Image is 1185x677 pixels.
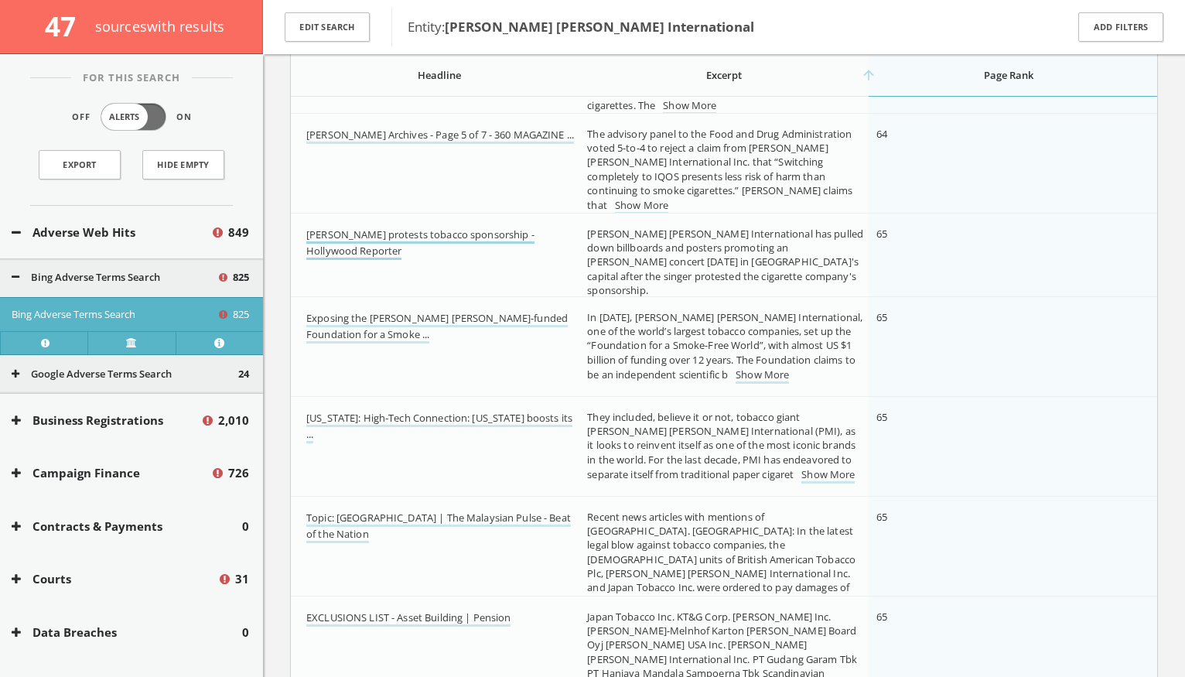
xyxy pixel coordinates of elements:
font: Add Filters [1094,21,1148,32]
font: Courts [32,571,71,586]
a: Show More [663,98,716,115]
span: Recent news articles with mentions of [GEOGRAPHIC_DATA]. [GEOGRAPHIC_DATA]: In the latest legal b... [587,510,855,609]
span: 65 [876,227,887,241]
font: Business Registrations [32,412,163,428]
font: [PERSON_NAME] [PERSON_NAME] International [445,18,754,36]
font: 0 [242,624,249,640]
span: The advisory panel to the Food and Drug Administration voted 5-to-4 to reject a claim from [PERSO... [587,127,852,212]
button: Add Filters [1078,12,1163,43]
a: Exposing the [PERSON_NAME] [PERSON_NAME]-funded Foundation for a Smoke ... [306,311,568,344]
font: with results [147,17,224,36]
font: Campaign Finance [32,465,140,480]
span: They included, believe it or not, tobacco giant [PERSON_NAME] [PERSON_NAME] International (PMI), ... [587,410,855,481]
a: Show More [801,467,855,484]
a: [PERSON_NAME] Archives - Page 5 of 7 - 360 MAGAZINE ... [306,128,574,144]
font: 65 [876,610,887,624]
font: Off [72,111,90,122]
font: Bing Adverse Terms Search [31,270,160,284]
font: Adverse Web Hits [32,224,135,240]
font: Excerpt [706,68,742,82]
font: Google Adverse Terms Search [31,367,172,381]
font: Export [63,159,96,170]
span: In [DATE], [PERSON_NAME] [PERSON_NAME] International, one of the world’s largest tobacco companie... [587,310,862,381]
font: Data Breaches [32,624,117,640]
font: Entity: [408,18,445,36]
a: Topic: [GEOGRAPHIC_DATA] | The Malaysian Pulse - Beat of the Nation [306,511,571,543]
button: Business Registrations [12,412,200,429]
font: arrow_upward [861,67,876,83]
font: Contracts & Payments [32,518,162,534]
button: Contracts & Payments [12,518,242,535]
button: Bing Adverse Terms Search [12,307,217,323]
a: [PERSON_NAME] protests tobacco sponsorship - Hollywood Reporter [306,227,534,260]
font: EXCLUSIONS LIST - Asset Building | Pension [306,610,511,624]
font: 47 [45,8,76,44]
a: Export [39,150,121,180]
font: 2,010 [218,412,249,428]
button: Campaign Finance [12,464,210,482]
button: Bing Adverse Terms Search [12,270,217,286]
font: Page Rank [984,68,1033,82]
font: source [95,17,140,36]
font: Edit Search [299,21,354,32]
font: s [140,17,147,36]
button: Courts [12,570,217,588]
font: 65 [876,510,887,524]
a: Verify at source [87,331,175,354]
span: 65 [876,310,887,324]
font: For This Search [83,70,180,84]
button: Adverse Web Hits [12,224,210,241]
font: Headline [418,68,461,82]
a: Show More [736,368,789,384]
font: 64 [876,127,887,141]
font: 825 [233,270,249,284]
font: 849 [228,224,249,240]
font: 31 [235,571,249,586]
font: 726 [228,465,249,480]
font: Hide Empty [157,159,209,170]
a: EXCLUSIONS LIST - Asset Building | Pension [306,610,511,627]
button: Data Breaches [12,624,242,641]
font: 24 [238,367,249,381]
font: 0 [242,518,249,534]
font: Bing Adverse Terms Search [12,307,135,321]
font: On [176,111,192,122]
button: Edit Search [285,12,370,43]
font: 65 [876,410,887,424]
a: Show More [615,198,668,214]
button: Google Adverse Terms Search [12,367,238,382]
button: Hide Empty [142,150,224,180]
span: [PERSON_NAME] [PERSON_NAME] International has pulled down billboards and posters promoting an [PE... [587,227,863,297]
font: 825 [233,307,249,321]
a: [US_STATE]: High-Tech Connection: [US_STATE] boosts its ... [306,411,572,443]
